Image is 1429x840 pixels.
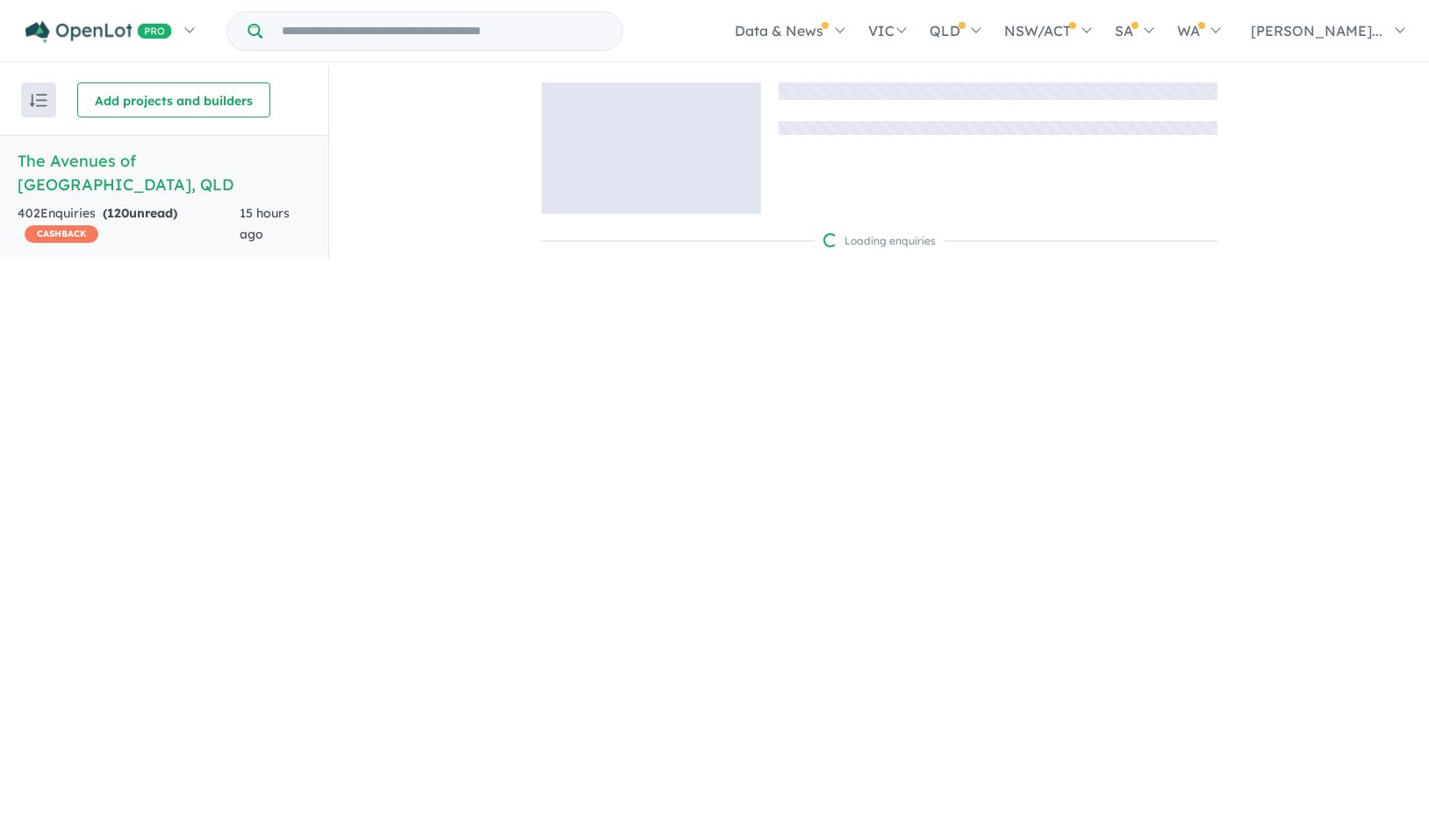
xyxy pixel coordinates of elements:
div: 402 Enquir ies [18,203,240,246]
img: Openlot PRO Logo White [25,21,172,43]
h5: The Avenues of [GEOGRAPHIC_DATA] , QLD [18,149,311,196]
strong: ( unread) [103,205,177,221]
span: 15 hours ago [240,205,290,242]
button: Add projects and builders [77,82,270,117]
span: CASHBACK [25,225,98,243]
span: 120 [107,205,129,221]
span: [PERSON_NAME]... [1251,22,1382,39]
input: Try estate name, suburb, builder or developer [266,12,619,50]
div: Loading enquiries [823,232,936,250]
img: sort.svg [30,94,47,107]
